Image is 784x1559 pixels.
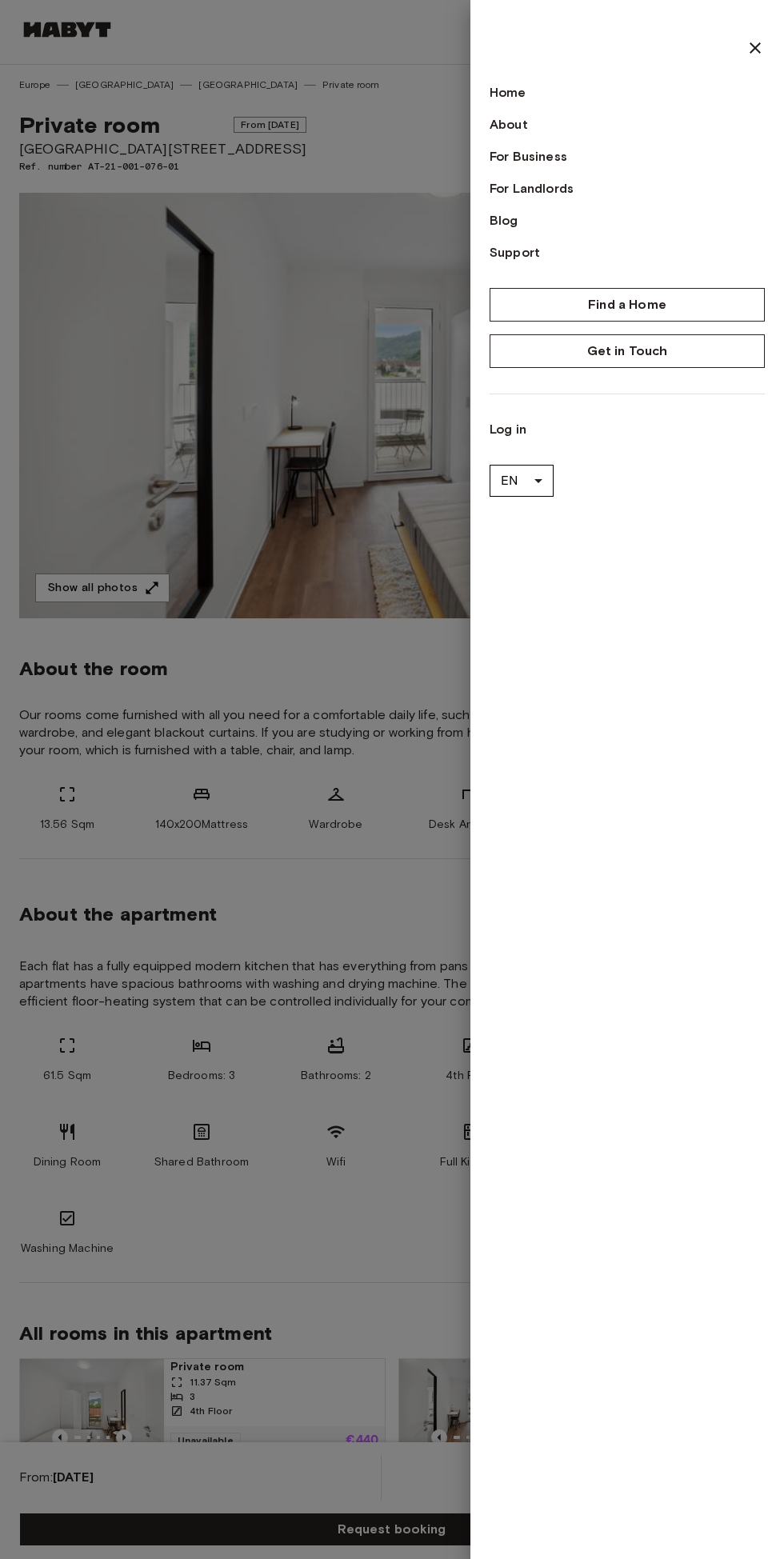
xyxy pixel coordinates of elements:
a: For Business [490,147,765,166]
div: EN [490,458,554,503]
a: About [490,115,765,134]
a: For Landlords [490,179,765,198]
a: Get in Touch [490,334,765,368]
a: Blog [490,211,765,230]
a: Find a Home [490,288,765,322]
a: Log in [490,420,765,439]
a: Support [490,243,765,262]
a: Home [490,83,765,102]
